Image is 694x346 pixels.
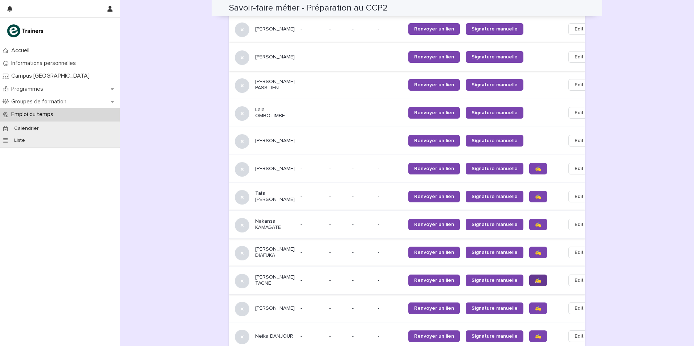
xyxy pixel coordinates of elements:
p: - [378,333,403,339]
img: K0CqGN7SDeD6s4JG8KQk [6,24,46,38]
span: Renvoyer un lien [414,54,454,59]
p: - [301,138,323,144]
p: [PERSON_NAME] [255,166,295,172]
p: Neika DANJOUR [255,333,295,339]
p: - [352,222,372,228]
span: Renvoyer un lien [414,110,454,115]
p: [PERSON_NAME] DIAFUKA [255,246,295,259]
h2: Savoir-faire métier - Préparation au CCP2 [229,3,388,13]
p: - [378,194,403,200]
a: Renvoyer un lien [408,275,460,286]
p: - [352,82,372,88]
span: Renvoyer un lien [414,334,454,339]
p: - [329,136,332,144]
button: Edit [568,302,590,314]
span: Renvoyer un lien [414,222,454,227]
p: [PERSON_NAME] [255,138,295,144]
a: Signature manuelle [466,191,523,202]
p: - [378,250,403,256]
p: Liste [8,137,31,144]
p: - [329,332,332,339]
span: Renvoyer un lien [414,250,454,255]
span: Renvoyer un lien [414,26,454,32]
p: - [352,305,372,312]
a: Renvoyer un lien [408,135,460,147]
a: Signature manuelle [466,107,523,119]
span: Signature manuelle [471,138,518,143]
p: - [301,222,323,228]
p: [PERSON_NAME] [255,54,295,60]
tr: Nakansa KAMAGATE--- --Renvoyer un lienSignature manuelle✍️Edit [229,210,601,238]
button: Edit [568,191,590,202]
p: - [301,110,323,116]
p: - [352,138,372,144]
a: Renvoyer un lien [408,302,460,314]
button: Edit [568,107,590,119]
span: Renvoyer un lien [414,306,454,311]
tr: Lala OMBOTIMBE--- --Renvoyer un lienSignature manuelleEdit [229,99,601,127]
p: - [352,277,372,284]
p: - [329,81,332,88]
a: Renvoyer un lien [408,23,460,35]
p: Calendrier [8,125,45,132]
tr: [PERSON_NAME]--- --Renvoyer un lienSignature manuelle✍️Edit [229,155,601,182]
p: Lala OMBOTIMBE [255,107,295,119]
tr: [PERSON_NAME]--- --Renvoyer un lienSignature manuelleEdit [229,15,601,43]
p: - [301,250,323,256]
span: Edit [575,221,584,228]
span: ✍️ [535,278,541,283]
p: - [378,54,403,60]
p: - [378,166,403,172]
tr: [PERSON_NAME]--- --Renvoyer un lienSignature manuelle✍️Edit [229,294,601,322]
p: Nakansa KAMAGATE [255,218,295,231]
p: - [352,333,372,339]
a: ✍️ [529,330,547,342]
p: - [352,26,372,32]
span: Signature manuelle [471,334,518,339]
a: Renvoyer un lien [408,219,460,230]
a: Renvoyer un lien [408,107,460,119]
p: - [329,164,332,172]
span: Edit [575,249,584,256]
tr: [PERSON_NAME]--- --Renvoyer un lienSignature manuelleEdit [229,43,601,71]
p: Informations personnelles [8,60,82,67]
p: Groupes de formation [8,98,72,105]
span: Signature manuelle [471,82,518,87]
span: Signature manuelle [471,26,518,32]
tr: [PERSON_NAME] DIAFUKA--- --Renvoyer un lienSignature manuelle✍️Edit [229,238,601,266]
p: - [329,53,332,60]
tr: [PERSON_NAME]--- --Renvoyer un lienSignature manuelleEdit [229,127,601,155]
p: - [378,222,403,228]
p: [PERSON_NAME] TAGNE [255,274,295,287]
button: Edit [568,163,590,174]
p: - [329,304,332,312]
span: ✍️ [535,250,541,255]
span: ✍️ [535,222,541,227]
a: Signature manuelle [466,330,523,342]
p: - [352,166,372,172]
a: Signature manuelle [466,79,523,91]
p: - [378,277,403,284]
span: Renvoyer un lien [414,194,454,199]
p: - [378,26,403,32]
span: Renvoyer un lien [414,82,454,87]
a: Renvoyer un lien [408,330,460,342]
span: Signature manuelle [471,278,518,283]
span: Edit [575,305,584,312]
span: Edit [575,109,584,116]
p: Programmes [8,86,49,92]
p: - [378,305,403,312]
p: Accueil [8,47,35,54]
span: Edit [575,25,584,33]
p: [PERSON_NAME] [255,26,295,32]
button: Edit [568,247,590,258]
span: Signature manuelle [471,250,518,255]
button: Edit [568,219,590,230]
a: Renvoyer un lien [408,79,460,91]
tr: [PERSON_NAME] PASSILIEN--- --Renvoyer un lienSignature manuelleEdit [229,71,601,99]
a: ✍️ [529,275,547,286]
p: - [378,82,403,88]
span: Signature manuelle [471,166,518,171]
tr: [PERSON_NAME] TAGNE--- --Renvoyer un lienSignature manuelle✍️Edit [229,266,601,294]
p: - [378,110,403,116]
